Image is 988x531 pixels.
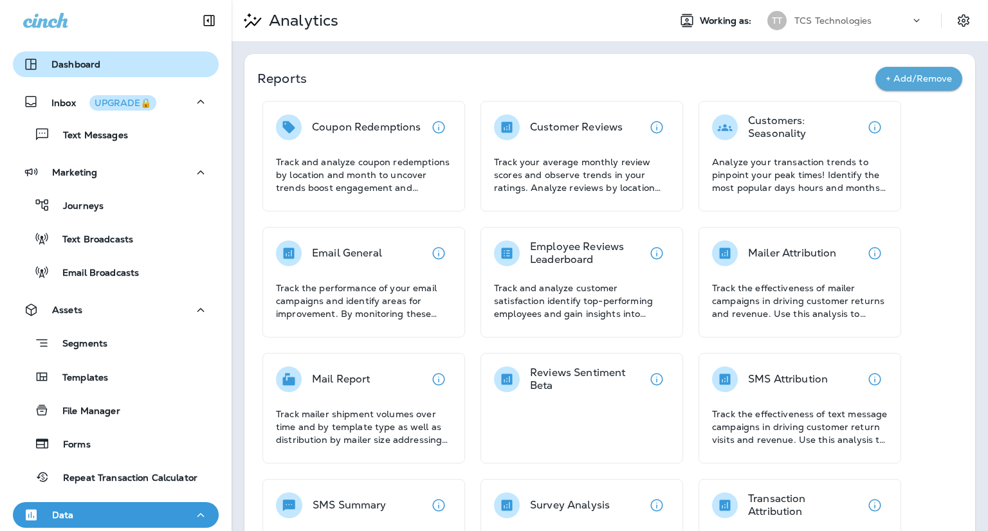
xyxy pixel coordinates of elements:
[52,305,82,315] p: Assets
[767,11,787,30] div: TT
[862,492,888,518] button: View details
[748,114,862,140] p: Customers: Seasonality
[95,98,151,107] div: UPGRADE🔒
[748,247,837,260] p: Mailer Attribution
[700,15,755,26] span: Working as:
[13,502,219,528] button: Data
[312,373,370,386] p: Mail Report
[13,51,219,77] button: Dashboard
[644,240,670,266] button: View details
[51,59,100,69] p: Dashboard
[13,225,219,252] button: Text Broadcasts
[13,258,219,285] button: Email Broadcasts
[13,430,219,457] button: Forms
[13,297,219,323] button: Assets
[748,373,828,386] p: SMS Attribution
[312,247,382,260] p: Email General
[426,114,452,140] button: View details
[530,499,610,512] p: Survey Analysis
[312,121,421,134] p: Coupon Redemptions
[13,329,219,357] button: Segments
[50,267,139,280] p: Email Broadcasts
[644,492,670,518] button: View details
[52,167,97,177] p: Marketing
[494,156,670,194] p: Track your average monthly review scores and observe trends in your ratings. Analyze reviews by l...
[13,192,219,219] button: Journeys
[313,499,387,512] p: SMS Summary
[257,69,875,87] p: Reports
[712,282,888,320] p: Track the effectiveness of mailer campaigns in driving customer returns and revenue. Use this ana...
[50,130,128,142] p: Text Messages
[875,67,962,91] button: + Add/Remove
[13,121,219,148] button: Text Messages
[13,464,219,491] button: Repeat Transaction Calculator
[530,240,644,266] p: Employee Reviews Leaderboard
[276,156,452,194] p: Track and analyze coupon redemptions by location and month to uncover trends boost engagement and...
[276,282,452,320] p: Track the performance of your email campaigns and identify areas for improvement. By monitoring t...
[264,11,338,30] p: Analytics
[530,121,623,134] p: Customer Reviews
[794,15,872,26] p: TCS Technologies
[52,510,74,520] p: Data
[13,397,219,424] button: File Manager
[426,492,452,518] button: View details
[712,156,888,194] p: Analyze your transaction trends to pinpoint your peak times! Identify the most popular days hours...
[13,159,219,185] button: Marketing
[748,492,862,518] p: Transaction Attribution
[50,338,107,351] p: Segments
[644,114,670,140] button: View details
[494,282,670,320] p: Track and analyze customer satisfaction identify top-performing employees and gain insights into ...
[712,408,888,446] p: Track the effectiveness of text message campaigns in driving customer return visits and revenue. ...
[862,240,888,266] button: View details
[50,201,104,213] p: Journeys
[952,9,975,32] button: Settings
[50,406,120,418] p: File Manager
[276,408,452,446] p: Track mailer shipment volumes over time and by template type as well as distribution by mailer si...
[862,114,888,140] button: View details
[50,473,197,485] p: Repeat Transaction Calculator
[426,240,452,266] button: View details
[530,366,644,392] p: Reviews Sentiment Beta
[426,366,452,392] button: View details
[13,89,219,114] button: InboxUPGRADE🔒
[644,366,670,392] button: View details
[89,95,156,111] button: UPGRADE🔒
[51,95,156,109] p: Inbox
[50,372,108,384] p: Templates
[191,8,227,33] button: Collapse Sidebar
[862,366,888,392] button: View details
[50,234,133,246] p: Text Broadcasts
[13,363,219,390] button: Templates
[50,439,91,451] p: Forms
